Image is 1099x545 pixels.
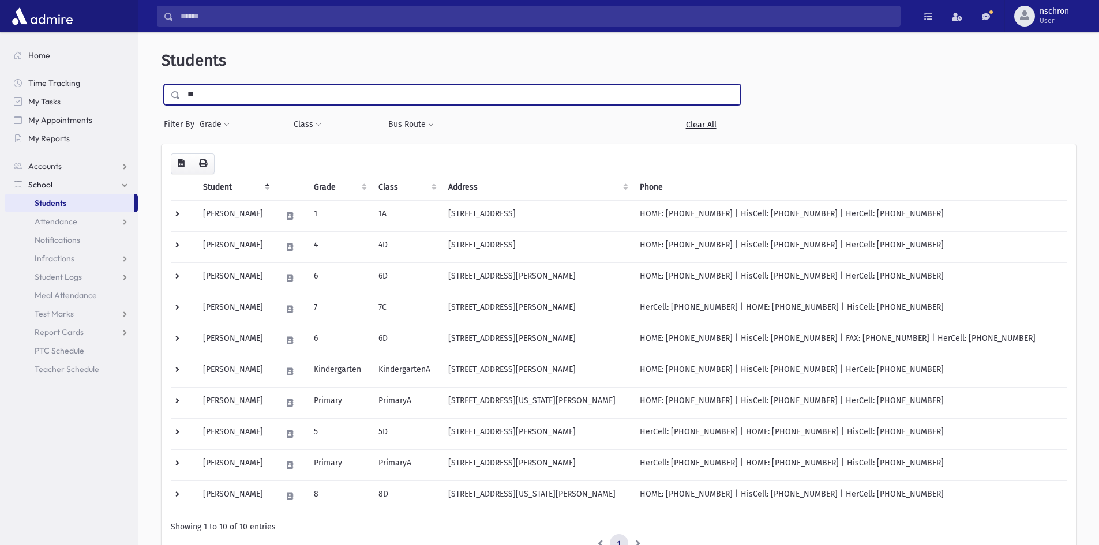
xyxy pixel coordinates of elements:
a: Teacher Schedule [5,360,138,378]
a: My Appointments [5,111,138,129]
td: HOME: [PHONE_NUMBER] | HisCell: [PHONE_NUMBER] | HerCell: [PHONE_NUMBER] [633,262,1067,294]
a: Students [5,194,134,212]
span: School [28,179,52,190]
td: [STREET_ADDRESS][PERSON_NAME] [441,325,633,356]
td: Kindergarten [307,356,372,387]
a: Infractions [5,249,138,268]
td: [STREET_ADDRESS][US_STATE][PERSON_NAME] [441,480,633,512]
th: Class: activate to sort column ascending [372,174,441,201]
td: 8 [307,480,372,512]
span: Attendance [35,216,77,227]
td: [STREET_ADDRESS][PERSON_NAME] [441,356,633,387]
button: Grade [199,114,230,135]
td: HOME: [PHONE_NUMBER] | HisCell: [PHONE_NUMBER] | HerCell: [PHONE_NUMBER] [633,356,1067,387]
a: Home [5,46,138,65]
td: [PERSON_NAME] [196,200,275,231]
td: [PERSON_NAME] [196,418,275,449]
span: Teacher Schedule [35,364,99,374]
span: nschron [1040,7,1069,16]
td: [PERSON_NAME] [196,480,275,512]
button: CSV [171,153,192,174]
th: Address: activate to sort column ascending [441,174,633,201]
td: HOME: [PHONE_NUMBER] | HisCell: [PHONE_NUMBER] | HerCell: [PHONE_NUMBER] [633,231,1067,262]
a: PTC Schedule [5,341,138,360]
span: Accounts [28,161,62,171]
span: Students [162,51,226,70]
td: [STREET_ADDRESS][US_STATE][PERSON_NAME] [441,387,633,418]
td: 5D [372,418,441,449]
span: Time Tracking [28,78,80,88]
td: [PERSON_NAME] [196,294,275,325]
th: Grade: activate to sort column ascending [307,174,372,201]
td: [STREET_ADDRESS] [441,200,633,231]
span: Meal Attendance [35,290,97,300]
button: Class [293,114,322,135]
span: Student Logs [35,272,82,282]
span: Test Marks [35,309,74,319]
td: HOME: [PHONE_NUMBER] | HisCell: [PHONE_NUMBER] | FAX: [PHONE_NUMBER] | HerCell: [PHONE_NUMBER] [633,325,1067,356]
td: HOME: [PHONE_NUMBER] | HisCell: [PHONE_NUMBER] | HerCell: [PHONE_NUMBER] [633,387,1067,418]
a: Accounts [5,157,138,175]
td: [STREET_ADDRESS][PERSON_NAME] [441,262,633,294]
th: Phone [633,174,1067,201]
a: School [5,175,138,194]
span: Report Cards [35,327,84,337]
a: Attendance [5,212,138,231]
td: 4D [372,231,441,262]
span: Home [28,50,50,61]
td: Primary [307,387,372,418]
td: [PERSON_NAME] [196,356,275,387]
div: Showing 1 to 10 of 10 entries [171,521,1067,533]
td: 6D [372,262,441,294]
td: 1A [372,200,441,231]
a: Clear All [661,114,741,135]
a: Notifications [5,231,138,249]
td: 5 [307,418,372,449]
td: HerCell: [PHONE_NUMBER] | HOME: [PHONE_NUMBER] | HisCell: [PHONE_NUMBER] [633,449,1067,480]
a: My Tasks [5,92,138,111]
span: My Tasks [28,96,61,107]
span: PTC Schedule [35,345,84,356]
td: HOME: [PHONE_NUMBER] | HisCell: [PHONE_NUMBER] | HerCell: [PHONE_NUMBER] [633,480,1067,512]
img: AdmirePro [9,5,76,28]
td: HOME: [PHONE_NUMBER] | HisCell: [PHONE_NUMBER] | HerCell: [PHONE_NUMBER] [633,200,1067,231]
td: HerCell: [PHONE_NUMBER] | HOME: [PHONE_NUMBER] | HisCell: [PHONE_NUMBER] [633,294,1067,325]
a: Test Marks [5,305,138,323]
a: Time Tracking [5,74,138,92]
td: [STREET_ADDRESS] [441,231,633,262]
td: PrimaryA [372,387,441,418]
th: Student: activate to sort column descending [196,174,275,201]
td: [STREET_ADDRESS][PERSON_NAME] [441,294,633,325]
a: Meal Attendance [5,286,138,305]
td: Primary [307,449,372,480]
span: My Appointments [28,115,92,125]
span: Filter By [164,118,199,130]
span: Notifications [35,235,80,245]
td: 6 [307,325,372,356]
td: [PERSON_NAME] [196,387,275,418]
span: Students [35,198,66,208]
td: 4 [307,231,372,262]
td: HerCell: [PHONE_NUMBER] | HOME: [PHONE_NUMBER] | HisCell: [PHONE_NUMBER] [633,418,1067,449]
td: 6 [307,262,372,294]
td: [STREET_ADDRESS][PERSON_NAME] [441,418,633,449]
td: 1 [307,200,372,231]
td: [PERSON_NAME] [196,262,275,294]
td: [PERSON_NAME] [196,449,275,480]
button: Print [192,153,215,174]
span: Infractions [35,253,74,264]
td: 7C [372,294,441,325]
a: My Reports [5,129,138,148]
td: 6D [372,325,441,356]
td: 7 [307,294,372,325]
td: [PERSON_NAME] [196,325,275,356]
span: User [1040,16,1069,25]
td: PrimaryA [372,449,441,480]
button: Bus Route [388,114,434,135]
input: Search [174,6,900,27]
a: Report Cards [5,323,138,341]
td: KindergartenA [372,356,441,387]
td: 8D [372,480,441,512]
span: My Reports [28,133,70,144]
a: Student Logs [5,268,138,286]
